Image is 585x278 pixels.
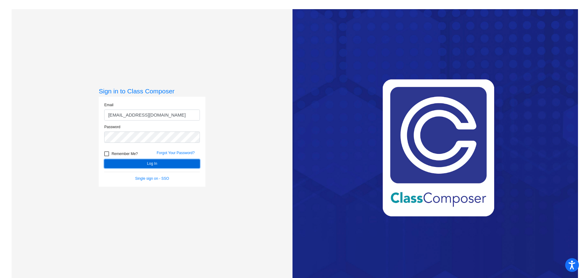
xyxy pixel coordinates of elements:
[112,150,138,157] span: Remember Me?
[157,151,195,155] a: Forgot Your Password?
[99,87,205,95] h3: Sign in to Class Composer
[104,159,200,168] button: Log In
[104,124,120,130] label: Password
[135,176,169,181] a: Single sign on - SSO
[104,102,113,108] label: Email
